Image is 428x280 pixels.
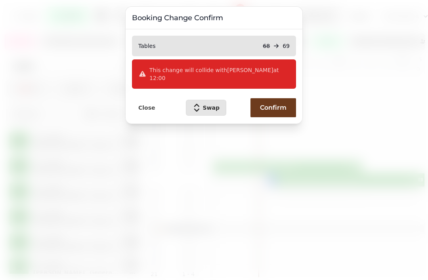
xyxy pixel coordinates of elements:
button: Confirm [250,98,296,117]
span: Close [138,105,155,110]
p: 68 [263,42,270,50]
button: Close [132,103,162,113]
p: 69 [283,42,290,50]
p: This change will collide with [PERSON_NAME] at 12:00 [149,66,289,82]
span: Confirm [260,105,287,111]
h3: Booking Change Confirm [132,13,296,23]
p: Tables [138,42,156,50]
button: Swap [186,100,227,116]
span: Swap [203,105,220,110]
